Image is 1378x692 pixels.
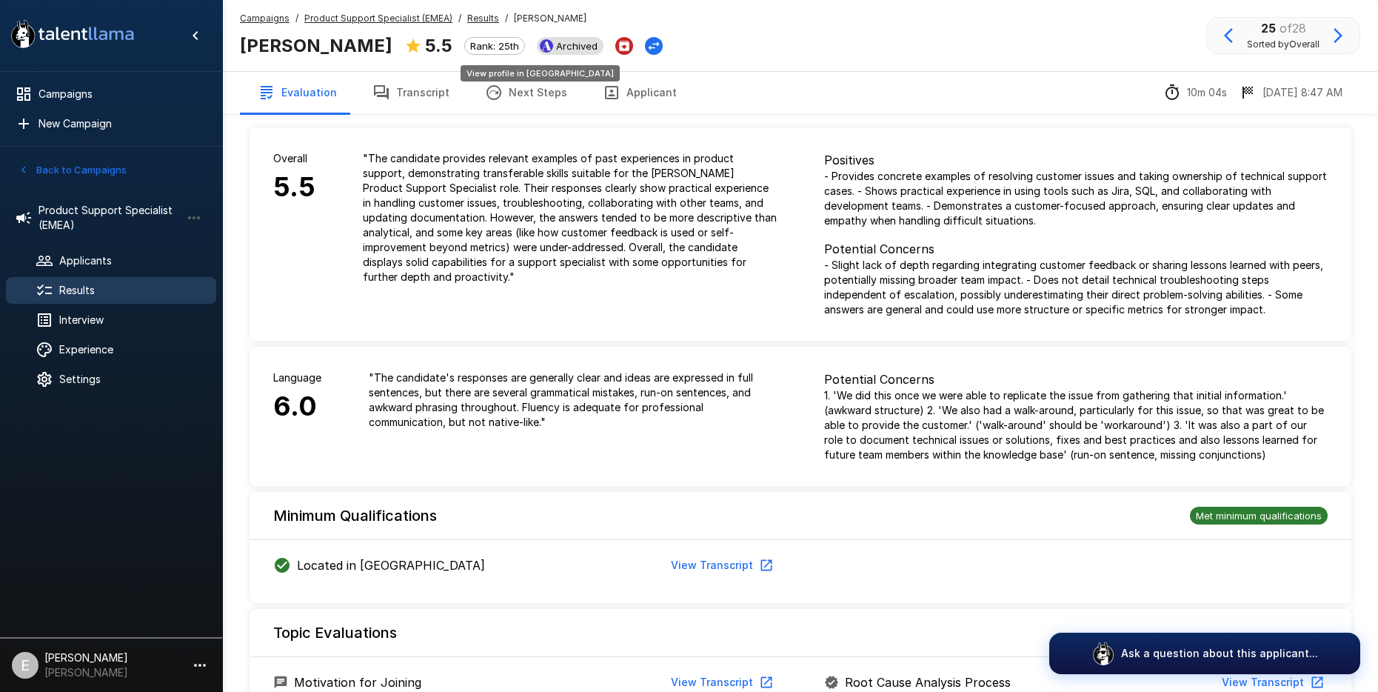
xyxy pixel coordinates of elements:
p: " The candidate's responses are generally clear and ideas are expressed in full sentences, but th... [369,370,777,430]
u: Product Support Specialist (EMEA) [304,13,452,24]
span: [PERSON_NAME] [514,11,586,26]
p: Root Cause Analysis Process [845,673,1011,691]
p: Located in [GEOGRAPHIC_DATA] [297,556,485,574]
p: 1. 'We did this once we were able to replicate the issue from gathering that initial information.... [824,388,1328,462]
button: Ask a question about this applicant... [1049,633,1360,674]
span: Rank: 25th [465,40,524,52]
b: 5.5 [425,35,452,56]
p: - Provides concrete examples of resolving customer issues and taking ownership of technical suppo... [824,169,1328,228]
h6: 6.0 [273,385,321,428]
b: [PERSON_NAME] [240,35,392,56]
button: Applicant [585,72,695,113]
span: / [458,11,461,26]
span: / [295,11,298,26]
p: Potential Concerns [824,240,1328,258]
p: Positives [824,151,1328,169]
h6: 5.5 [273,166,315,209]
button: Change Stage [645,37,663,55]
button: View Transcript [665,552,777,579]
button: Evaluation [240,72,355,113]
p: - Slight lack of depth regarding integrating customer feedback or sharing lessons learned with pe... [824,258,1328,317]
img: logo_glasses@2x.png [1091,642,1115,665]
span: Sorted by Overall [1247,37,1320,52]
div: The time between starting and completing the interview [1163,84,1227,102]
span: / [505,11,508,26]
button: Next Steps [467,72,585,113]
img: ashbyhq_logo.jpeg [540,39,553,53]
span: of 28 [1280,21,1306,36]
div: The date and time when the interview was completed [1239,84,1342,102]
p: Ask a question about this applicant... [1121,646,1318,661]
p: Potential Concerns [824,370,1328,388]
span: Met minimum qualifications [1190,510,1328,522]
p: [DATE] 8:47 AM [1262,85,1342,100]
div: View profile in Ashby [537,37,603,55]
h6: Minimum Qualifications [273,504,437,528]
h6: Topic Evaluations [273,621,397,645]
u: Results [467,13,499,24]
p: Language [273,370,321,385]
u: Campaigns [240,13,290,24]
p: " The candidate provides relevant examples of past experiences in product support, demonstrating ... [363,151,777,285]
b: 25 [1261,21,1276,36]
button: Transcript [355,72,467,113]
button: Archive Applicant [615,37,633,55]
p: Overall [273,151,315,166]
p: 10m 04s [1187,85,1227,100]
span: Archived [550,40,603,52]
p: Motivation for Joining [294,673,421,691]
div: View profile in [GEOGRAPHIC_DATA] [461,65,620,81]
